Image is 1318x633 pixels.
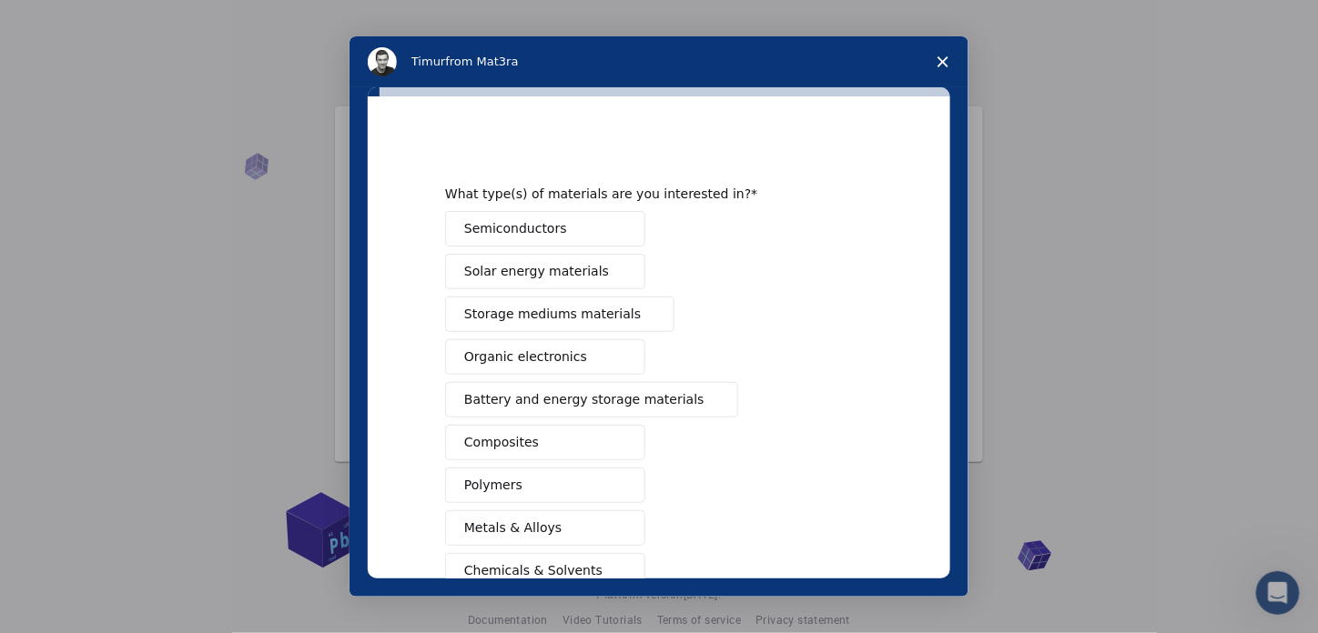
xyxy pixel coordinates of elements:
[411,55,445,68] span: Timur
[464,390,705,409] span: Battery and energy storage materials
[464,518,562,538] span: Metals & Alloys
[39,13,91,29] span: Hỗ trợ
[445,339,645,375] button: Organic electronics
[445,510,645,546] button: Metals & Alloys
[445,211,645,246] button: Semiconductors
[464,433,539,452] span: Composites
[464,561,603,580] span: Chemicals & Solvents
[918,36,968,87] span: Close survey
[464,219,567,238] span: Semiconductors
[445,553,645,588] button: Chemicals & Solvents
[445,425,645,460] button: Composites
[464,347,587,367] span: Organic electronics
[445,467,645,503] button: Polymers
[445,382,738,417] button: Battery and energy storage materials
[445,186,846,202] div: What type(s) of materials are you interested in?
[464,305,641,324] span: Storage mediums materials
[464,262,609,281] span: Solar energy materials
[445,55,518,68] span: from Mat3ra
[445,254,645,289] button: Solar energy materials
[368,47,397,76] img: Profile image for Timur
[445,296,674,332] button: Storage mediums materials
[464,476,522,495] span: Polymers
